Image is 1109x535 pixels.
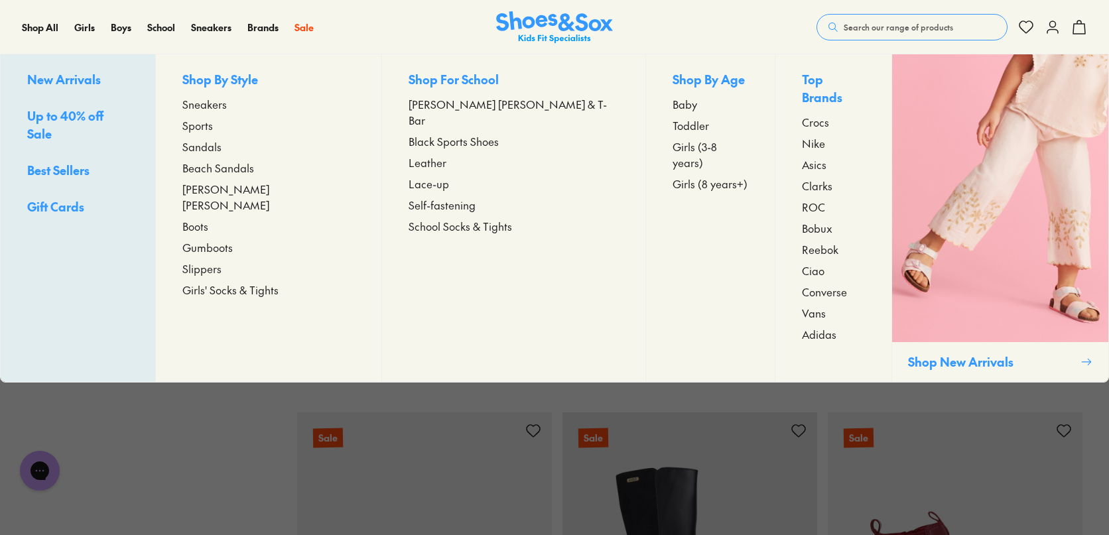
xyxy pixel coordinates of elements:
[673,117,709,133] span: Toddler
[802,199,865,215] a: ROC
[409,133,499,149] span: Black Sports Shoes
[182,139,355,154] a: Sandals
[27,71,101,88] span: New Arrivals
[802,178,832,194] span: Clarks
[673,117,748,133] a: Toddler
[802,156,826,172] span: Asics
[802,241,865,257] a: Reebok
[802,70,865,109] p: Top Brands
[13,446,66,495] iframe: Gorgias live chat messenger
[182,239,233,255] span: Gumboots
[182,96,355,112] a: Sneakers
[802,114,865,130] a: Crocs
[673,176,748,192] a: Girls (8 years+)
[182,117,355,133] a: Sports
[802,263,865,278] a: Ciao
[673,176,748,192] span: Girls (8 years+)
[802,326,865,342] a: Adidas
[22,21,58,34] a: Shop All
[182,261,355,276] a: Slippers
[908,353,1075,371] p: Shop New Arrivals
[182,218,208,234] span: Boots
[802,305,865,321] a: Vans
[802,284,865,300] a: Converse
[27,107,103,142] span: Up to 40% off Sale
[409,133,619,149] a: Black Sports Shoes
[802,220,832,236] span: Bobux
[578,428,608,447] p: Sale
[844,428,874,447] p: Sale
[409,218,512,234] span: School Socks & Tights
[409,218,619,234] a: School Socks & Tights
[182,239,355,255] a: Gumboots
[27,198,84,215] span: Gift Cards
[673,96,697,112] span: Baby
[294,21,314,34] a: Sale
[891,54,1108,382] a: Shop New Arrivals
[191,21,231,34] a: Sneakers
[409,154,446,170] span: Leather
[802,305,826,321] span: Vans
[182,160,355,176] a: Beach Sandals
[802,199,825,215] span: ROC
[802,135,825,151] span: Nike
[111,21,131,34] a: Boys
[27,107,129,145] a: Up to 40% off Sale
[802,178,865,194] a: Clarks
[802,114,829,130] span: Crocs
[74,21,95,34] a: Girls
[182,181,355,213] a: [PERSON_NAME] [PERSON_NAME]
[844,21,953,33] span: Search our range of products
[409,96,619,128] a: [PERSON_NAME] [PERSON_NAME] & T-Bar
[247,21,279,34] a: Brands
[409,154,619,170] a: Leather
[182,117,213,133] span: Sports
[27,161,129,182] a: Best Sellers
[802,156,865,172] a: Asics
[409,176,449,192] span: Lace-up
[802,241,838,257] span: Reebok
[182,282,355,298] a: Girls' Socks & Tights
[409,176,619,192] a: Lace-up
[27,198,129,218] a: Gift Cards
[802,284,847,300] span: Converse
[409,70,619,91] p: Shop For School
[673,70,748,91] p: Shop By Age
[802,263,824,278] span: Ciao
[182,282,279,298] span: Girls' Socks & Tights
[182,139,222,154] span: Sandals
[147,21,175,34] a: School
[802,326,836,342] span: Adidas
[409,197,476,213] span: Self-fastening
[182,96,227,112] span: Sneakers
[313,428,343,447] p: Sale
[673,96,748,112] a: Baby
[802,135,865,151] a: Nike
[496,11,613,44] img: SNS_Logo_Responsive.svg
[182,160,254,176] span: Beach Sandals
[496,11,613,44] a: Shoes & Sox
[816,14,1008,40] button: Search our range of products
[409,197,619,213] a: Self-fastening
[673,139,748,170] a: Girls (3-8 years)
[27,162,90,178] span: Best Sellers
[182,70,355,91] p: Shop By Style
[802,220,865,236] a: Bobux
[182,261,222,276] span: Slippers
[27,70,129,91] a: New Arrivals
[182,218,355,234] a: Boots
[892,54,1108,342] img: SNS_WEBASSETS_CollectionHero_Shop_Girls_1280x1600_1.png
